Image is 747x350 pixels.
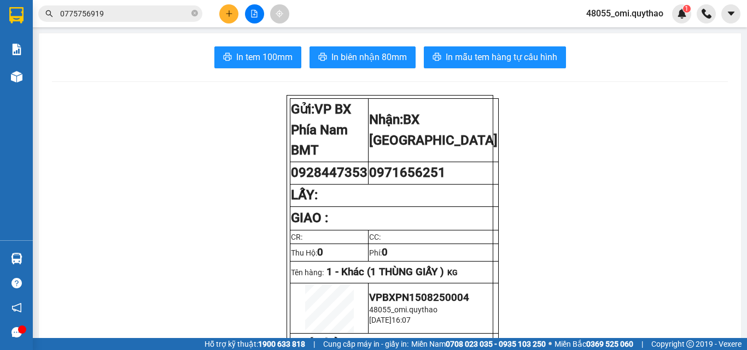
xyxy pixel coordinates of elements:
[721,4,740,23] button: caret-down
[290,230,369,244] td: CR:
[369,112,498,148] strong: Nhận:
[392,316,411,324] span: 16:07
[369,230,499,244] td: CC:
[290,244,369,261] td: Thu Hộ:
[276,10,283,17] span: aim
[270,4,289,23] button: aim
[685,5,688,13] span: 1
[586,340,633,348] strong: 0369 525 060
[219,4,238,23] button: plus
[641,338,643,350] span: |
[326,266,444,278] span: 1 - Khác (1 THÙNG GIẤY )
[369,165,446,180] span: 0971656251
[683,5,691,13] sup: 1
[369,244,499,261] td: Phí:
[369,112,498,148] span: BX [GEOGRAPHIC_DATA]
[318,52,327,63] span: printer
[250,10,258,17] span: file-add
[291,210,328,226] strong: GIAO :
[369,305,437,314] span: 48055_omi.quythao
[60,8,189,20] input: Tìm tên, số ĐT hoặc mã đơn
[702,9,711,19] img: phone-icon
[205,338,305,350] span: Hỗ trợ kỹ thuật:
[11,302,22,313] span: notification
[424,46,566,68] button: printerIn mẫu tem hàng tự cấu hình
[433,52,441,63] span: printer
[310,46,416,68] button: printerIn biên nhận 80mm
[291,102,351,158] strong: Gửi:
[236,50,293,64] span: In tem 100mm
[577,7,672,20] span: 48055_omi.quythao
[331,50,407,64] span: In biên nhận 80mm
[317,246,323,258] span: 0
[313,338,315,350] span: |
[11,44,22,55] img: solution-icon
[369,316,392,324] span: [DATE]
[323,338,408,350] span: Cung cấp máy in - giấy in:
[258,340,305,348] strong: 1900 633 818
[677,9,687,19] img: icon-new-feature
[225,10,233,17] span: plus
[446,50,557,64] span: In mẫu tem hàng tự cấu hình
[11,71,22,82] img: warehouse-icon
[446,340,546,348] strong: 0708 023 035 - 0935 103 250
[245,4,264,23] button: file-add
[382,246,388,258] span: 0
[369,292,469,304] span: VPBXPN1508250004
[191,9,198,19] span: close-circle
[11,278,22,288] span: question-circle
[548,342,552,346] span: ⚪️
[11,327,22,337] span: message
[555,338,633,350] span: Miền Bắc
[223,52,232,63] span: printer
[291,266,498,278] p: Tên hàng:
[9,7,24,23] img: logo-vxr
[291,187,318,203] strong: LẤY:
[686,340,694,348] span: copyright
[291,165,367,180] span: 0928447353
[726,9,736,19] span: caret-down
[11,253,22,264] img: warehouse-icon
[45,10,53,17] span: search
[214,46,301,68] button: printerIn tem 100mm
[447,268,458,277] span: KG
[191,10,198,16] span: close-circle
[291,102,351,158] span: VP BX Phía Nam BMT
[411,338,546,350] span: Miền Nam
